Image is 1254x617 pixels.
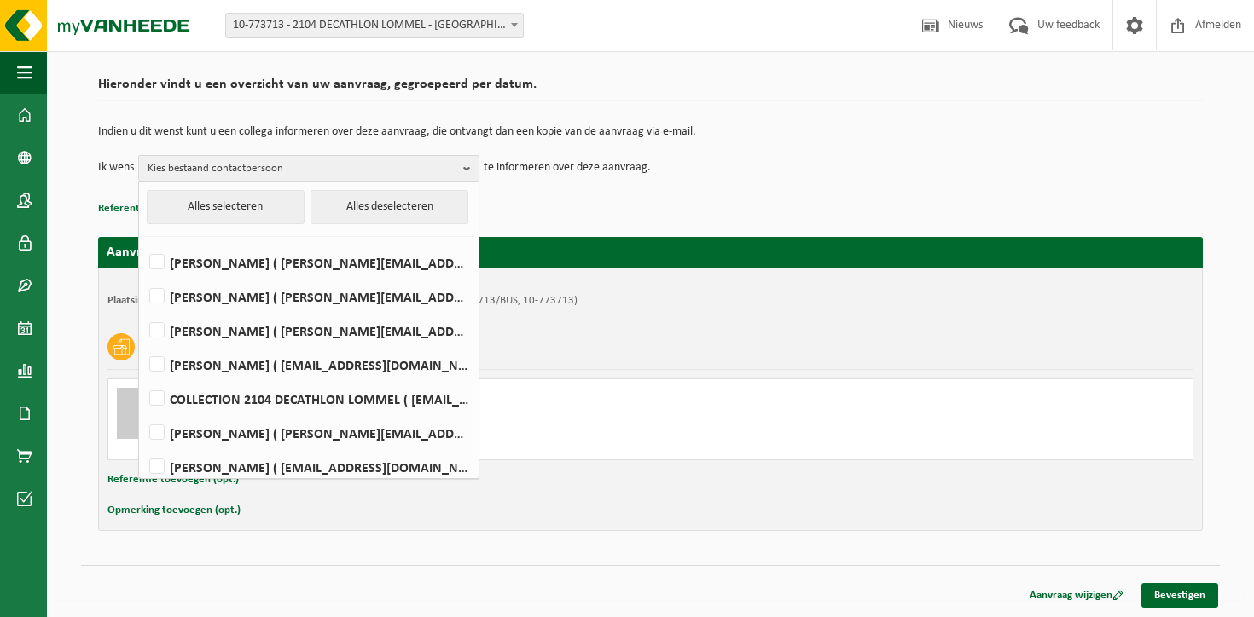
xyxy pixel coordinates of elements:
label: [PERSON_NAME] ( [PERSON_NAME][EMAIL_ADDRESS][DOMAIN_NAME] ) [146,420,470,446]
button: Referentie toevoegen (opt.) [107,469,239,491]
h2: Hieronder vindt u een overzicht van uw aanvraag, gegroepeerd per datum. [98,78,1203,101]
p: te informeren over deze aanvraag. [484,155,651,181]
a: Aanvraag wijzigen [1017,583,1136,608]
strong: Plaatsingsadres: [107,295,182,306]
button: Alles deselecteren [311,190,468,224]
label: [PERSON_NAME] ( [PERSON_NAME][EMAIL_ADDRESS][DOMAIN_NAME] ) [146,250,470,275]
span: 10-773713 - 2104 DECATHLON LOMMEL - LOMMEL [226,14,523,37]
a: Bevestigen [1141,583,1218,608]
p: Indien u dit wenst kunt u een collega informeren over deze aanvraag, die ontvangt dan een kopie v... [98,126,1203,138]
label: [PERSON_NAME] ( [EMAIL_ADDRESS][DOMAIN_NAME] ) [146,454,470,480]
span: Kies bestaand contactpersoon [148,156,456,182]
strong: Aanvraag voor [DATE] [107,245,235,259]
p: Ik wens [98,155,134,181]
button: Kies bestaand contactpersoon [138,155,479,181]
button: Referentie toevoegen (opt.) [98,198,229,220]
label: [PERSON_NAME] ( [PERSON_NAME][EMAIL_ADDRESS][DOMAIN_NAME] ) [146,284,470,309]
label: [PERSON_NAME] ( [PERSON_NAME][EMAIL_ADDRESS][DOMAIN_NAME] ) [146,318,470,343]
button: Alles selecteren [147,190,305,224]
button: Opmerking toevoegen (opt.) [107,499,241,522]
label: [PERSON_NAME] ( [EMAIL_ADDRESS][DOMAIN_NAME] ) [146,352,470,378]
label: COLLECTION 2104 DECATHLON LOMMEL ( [EMAIL_ADDRESS][DOMAIN_NAME] ) [146,386,470,412]
span: 10-773713 - 2104 DECATHLON LOMMEL - LOMMEL [225,13,524,38]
